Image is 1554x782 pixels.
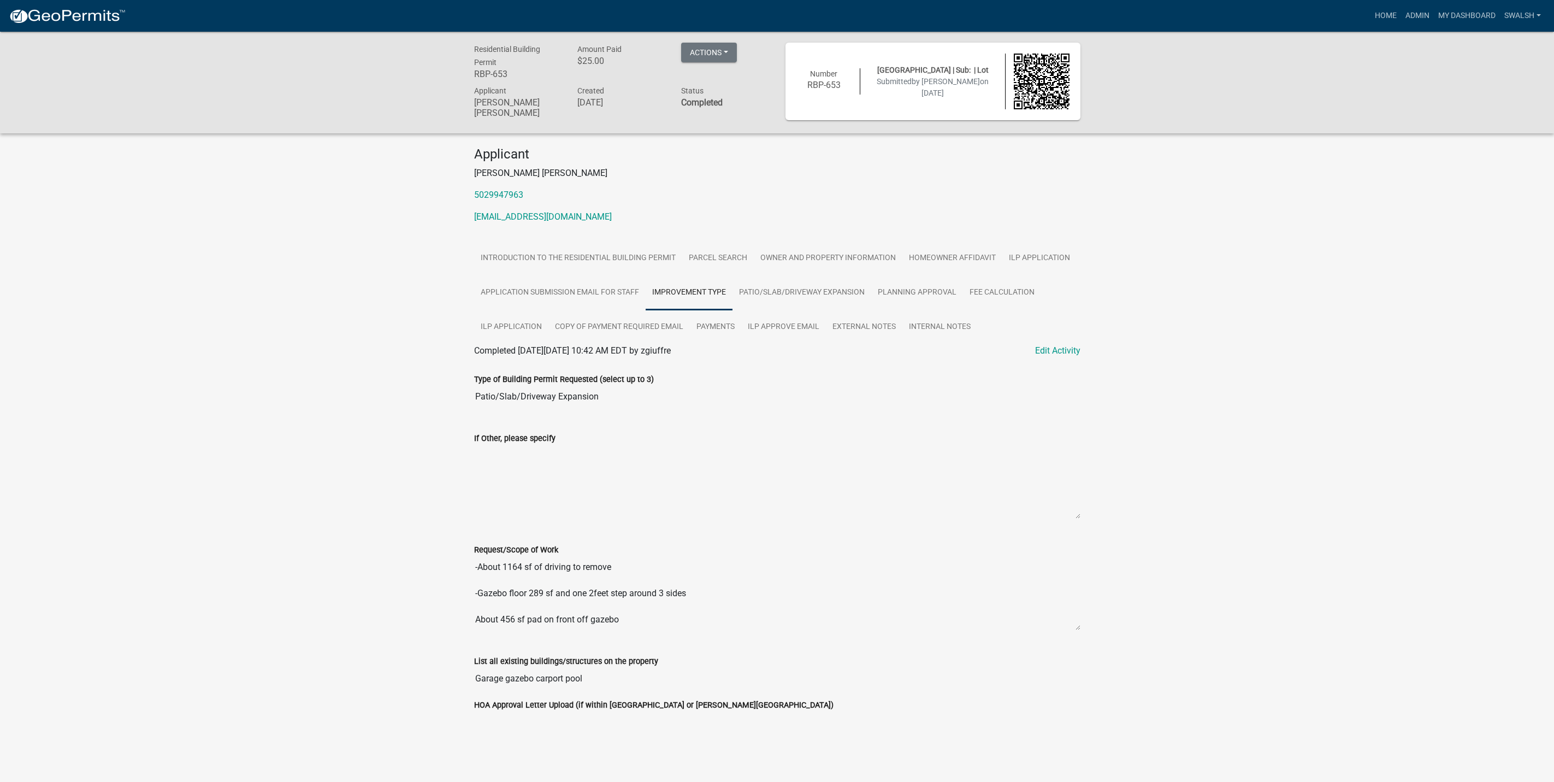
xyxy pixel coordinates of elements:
[474,556,1080,631] textarea: -About 1164 sf of driving to remove -Gazebo floor 289 sf and one 2feet step around 3 sides About ...
[810,69,837,78] span: Number
[681,43,737,62] button: Actions
[1370,5,1401,26] a: Home
[474,97,562,118] h6: [PERSON_NAME] [PERSON_NAME]
[732,275,871,310] a: Patio/Slab/Driveway Expansion
[474,376,654,384] label: Type of Building Permit Requested (select up to 3)
[474,435,556,443] label: If Other, please specify
[1401,5,1434,26] a: Admin
[741,310,826,345] a: ILP Approve Email
[1434,5,1500,26] a: My Dashboard
[577,56,665,66] h6: $25.00
[474,546,558,554] label: Request/Scope of Work
[474,190,523,200] a: 5029947963
[548,310,690,345] a: Copy of Payment Required Email
[1035,344,1080,357] a: Edit Activity
[474,702,834,709] label: HOA Approval Letter Upload (if within [GEOGRAPHIC_DATA] or [PERSON_NAME][GEOGRAPHIC_DATA])
[577,86,604,95] span: Created
[474,45,540,67] span: Residential Building Permit
[474,275,646,310] a: Application Submission Email for Staff
[902,310,977,345] a: Internal Notes
[877,66,989,74] span: [GEOGRAPHIC_DATA] | Sub: | Lot
[902,241,1002,276] a: Homeowner Affidavit
[646,275,732,310] a: Improvement Type
[912,77,980,86] span: by [PERSON_NAME]
[577,45,622,54] span: Amount Paid
[1002,241,1077,276] a: ILP Application
[963,275,1041,310] a: Fee Calculation
[754,241,902,276] a: Owner and Property Information
[682,241,754,276] a: Parcel search
[690,310,741,345] a: Payments
[1500,5,1545,26] a: swalsh
[681,86,704,95] span: Status
[474,69,562,79] h6: RBP-653
[796,80,852,90] h6: RBP-653
[1014,54,1070,109] img: QR code
[474,146,1080,162] h4: Applicant
[474,211,612,222] a: [EMAIL_ADDRESS][DOMAIN_NAME]
[474,345,671,356] span: Completed [DATE][DATE] 10:42 AM EDT by zgiuffre
[871,275,963,310] a: Planning Approval
[474,658,658,666] label: List all existing buildings/structures on the property
[474,310,548,345] a: ILP Application
[681,97,723,108] strong: Completed
[877,77,989,97] span: Submitted on [DATE]
[474,241,682,276] a: Introduction to the Residential Building Permit
[474,86,506,95] span: Applicant
[474,167,1080,180] p: [PERSON_NAME] [PERSON_NAME]
[577,97,665,108] h6: [DATE]
[826,310,902,345] a: External Notes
